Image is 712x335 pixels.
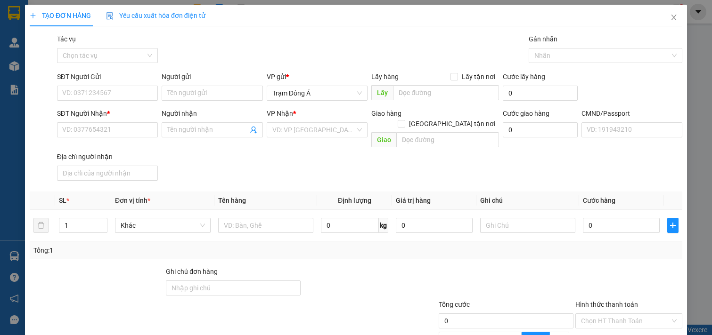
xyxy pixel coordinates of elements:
span: SL [59,197,66,204]
label: Tác vụ [57,35,76,43]
span: Yêu cầu xuất hóa đơn điện tử [106,12,205,19]
label: Ghi chú đơn hàng [166,268,218,275]
span: kg [379,218,388,233]
input: Ghi chú đơn hàng [166,280,300,295]
span: Tổng cước [439,301,470,308]
input: VD: Bàn, Ghế [218,218,314,233]
button: Close [661,5,687,31]
div: CMND/Passport [581,108,683,119]
span: Giao [371,132,396,147]
label: Cước giao hàng [503,110,549,117]
span: Lấy hàng [371,73,399,80]
input: Ghi Chú [480,218,576,233]
input: 0 [396,218,473,233]
div: SĐT Người Nhận [57,108,158,119]
span: VP Nhận [267,110,293,117]
span: plus [30,12,36,19]
div: Tổng: 1 [33,245,275,255]
span: Định lượng [338,197,371,204]
span: Lấy [371,85,393,100]
input: Dọc đường [396,132,499,147]
span: Khác [121,218,205,232]
button: plus [667,218,679,233]
div: SĐT Người Gửi [57,72,158,82]
input: Dọc đường [393,85,499,100]
div: Người nhận [162,108,263,119]
div: Địa chỉ người nhận [57,152,158,162]
span: Lấy tận nơi [458,72,499,82]
div: VP gửi [267,72,368,82]
span: user-add [250,126,257,134]
label: Cước lấy hàng [503,73,545,80]
button: delete [33,218,49,233]
span: Đơn vị tính [115,197,150,204]
span: Giao hàng [371,110,401,117]
label: Gán nhãn [529,35,557,43]
div: Người gửi [162,72,263,82]
input: Cước giao hàng [503,122,578,137]
span: close [670,14,678,21]
span: Tên hàng [218,197,246,204]
span: Trạm Đông Á [272,86,362,100]
span: TẠO ĐƠN HÀNG [30,12,91,19]
span: Giá trị hàng [396,197,431,204]
input: Địa chỉ của người nhận [57,166,158,181]
span: Cước hàng [583,197,615,204]
th: Ghi chú [476,191,580,210]
input: Cước lấy hàng [503,86,578,101]
img: icon [106,12,114,20]
span: plus [668,222,678,229]
span: [GEOGRAPHIC_DATA] tận nơi [405,119,499,129]
label: Hình thức thanh toán [575,301,638,308]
